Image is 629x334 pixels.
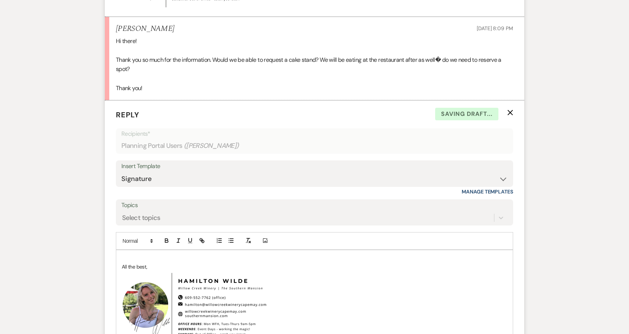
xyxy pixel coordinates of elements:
div: Planning Portal Users [121,139,508,153]
span: Saving draft... [435,108,498,120]
span: Reply [116,110,139,120]
div: Insert Template [121,161,508,172]
div: Hi there! Thank you so much for the information. Would we be able to request a cake stand? We wil... [116,36,513,93]
span: ( [PERSON_NAME] ) [184,141,239,151]
div: Select topics [122,213,160,223]
span: [DATE] 8:09 PM [477,25,513,32]
p: All the best, [122,263,507,271]
h5: [PERSON_NAME] [116,24,174,33]
label: Topics [121,200,508,211]
a: Manage Templates [462,188,513,195]
p: Recipients* [121,129,508,139]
